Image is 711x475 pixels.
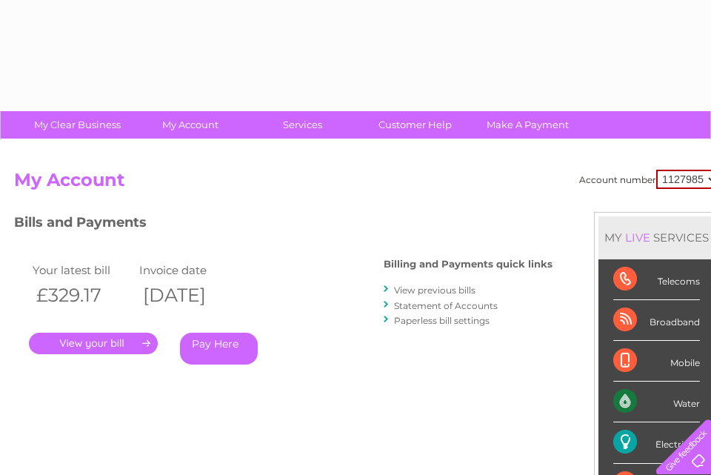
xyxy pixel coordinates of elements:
[394,285,475,296] a: View previous bills
[467,111,589,139] a: Make A Payment
[613,300,700,341] div: Broadband
[613,382,700,422] div: Water
[16,111,138,139] a: My Clear Business
[613,422,700,463] div: Electricity
[136,280,242,310] th: [DATE]
[613,341,700,382] div: Mobile
[354,111,476,139] a: Customer Help
[241,111,364,139] a: Services
[29,260,136,280] td: Your latest bill
[613,259,700,300] div: Telecoms
[622,230,653,245] div: LIVE
[394,315,490,326] a: Paperless bill settings
[136,260,242,280] td: Invoice date
[384,259,553,270] h4: Billing and Payments quick links
[29,333,158,354] a: .
[129,111,251,139] a: My Account
[180,333,258,365] a: Pay Here
[14,212,553,238] h3: Bills and Payments
[29,280,136,310] th: £329.17
[394,300,498,311] a: Statement of Accounts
